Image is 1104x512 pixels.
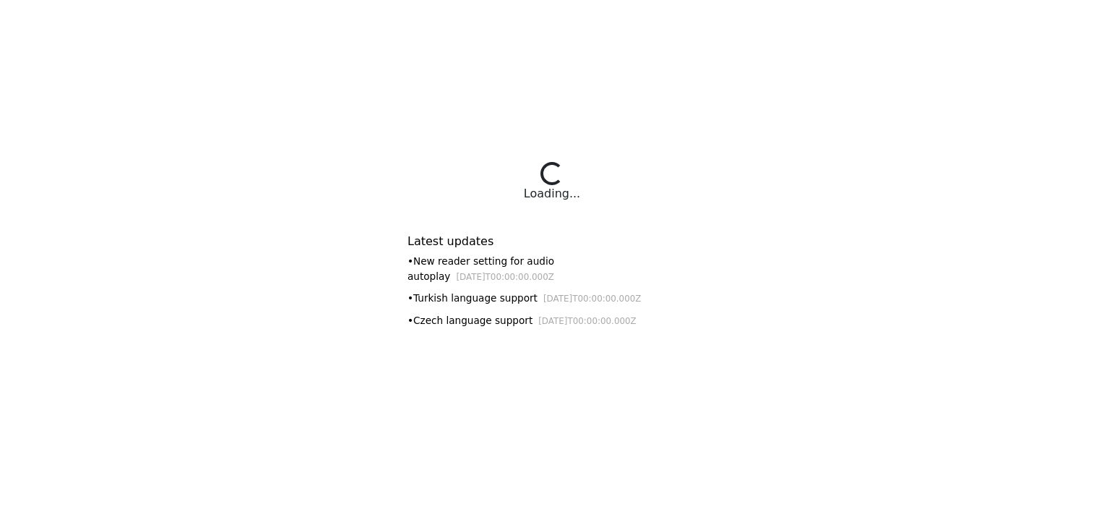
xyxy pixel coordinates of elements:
small: [DATE]T00:00:00.000Z [456,272,554,282]
div: • Czech language support [407,313,697,328]
small: [DATE]T00:00:00.000Z [543,294,642,304]
h6: Latest updates [407,234,697,248]
div: • Turkish language support [407,291,697,306]
div: Loading... [524,185,580,202]
div: • New reader setting for audio autoplay [407,254,697,283]
small: [DATE]T00:00:00.000Z [538,316,637,326]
